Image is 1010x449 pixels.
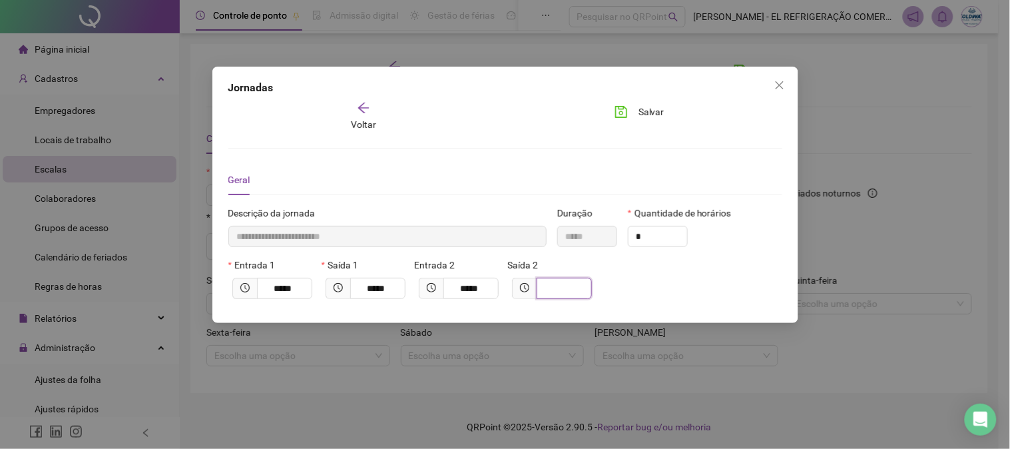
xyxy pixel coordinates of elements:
[240,283,250,292] span: clock-circle
[769,75,790,96] button: Close
[228,258,284,272] label: Entrada 1
[774,80,785,91] span: close
[615,105,628,119] span: save
[508,258,547,272] label: Saída 2
[638,105,664,119] span: Salvar
[228,80,782,96] div: Jornadas
[427,283,436,292] span: clock-circle
[965,404,997,436] div: Open Intercom Messenger
[415,258,464,272] label: Entrada 2
[520,283,529,292] span: clock-circle
[557,206,601,221] label: Duração
[228,206,316,221] span: Descrição da jornada
[357,101,370,115] span: arrow-left
[351,119,376,130] span: Voltar
[605,101,674,123] button: Salvar
[628,206,740,221] label: Quantidade de horários
[334,283,343,292] span: clock-circle
[228,173,250,187] div: Geral
[322,258,367,272] label: Saída 1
